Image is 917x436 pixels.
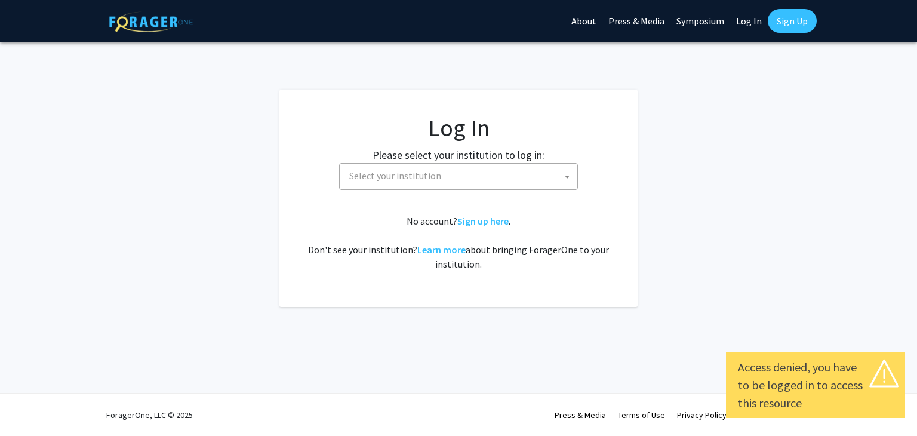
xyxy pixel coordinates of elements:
[768,9,817,33] a: Sign Up
[457,215,509,227] a: Sign up here
[618,410,665,420] a: Terms of Use
[109,11,193,32] img: ForagerOne Logo
[344,164,577,188] span: Select your institution
[555,410,606,420] a: Press & Media
[373,147,544,163] label: Please select your institution to log in:
[349,170,441,182] span: Select your institution
[303,214,614,271] div: No account? . Don't see your institution? about bringing ForagerOne to your institution.
[106,394,193,436] div: ForagerOne, LLC © 2025
[303,113,614,142] h1: Log In
[417,244,466,256] a: Learn more about bringing ForagerOne to your institution
[738,358,893,412] div: Access denied, you have to be logged in to access this resource
[677,410,727,420] a: Privacy Policy
[339,163,578,190] span: Select your institution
